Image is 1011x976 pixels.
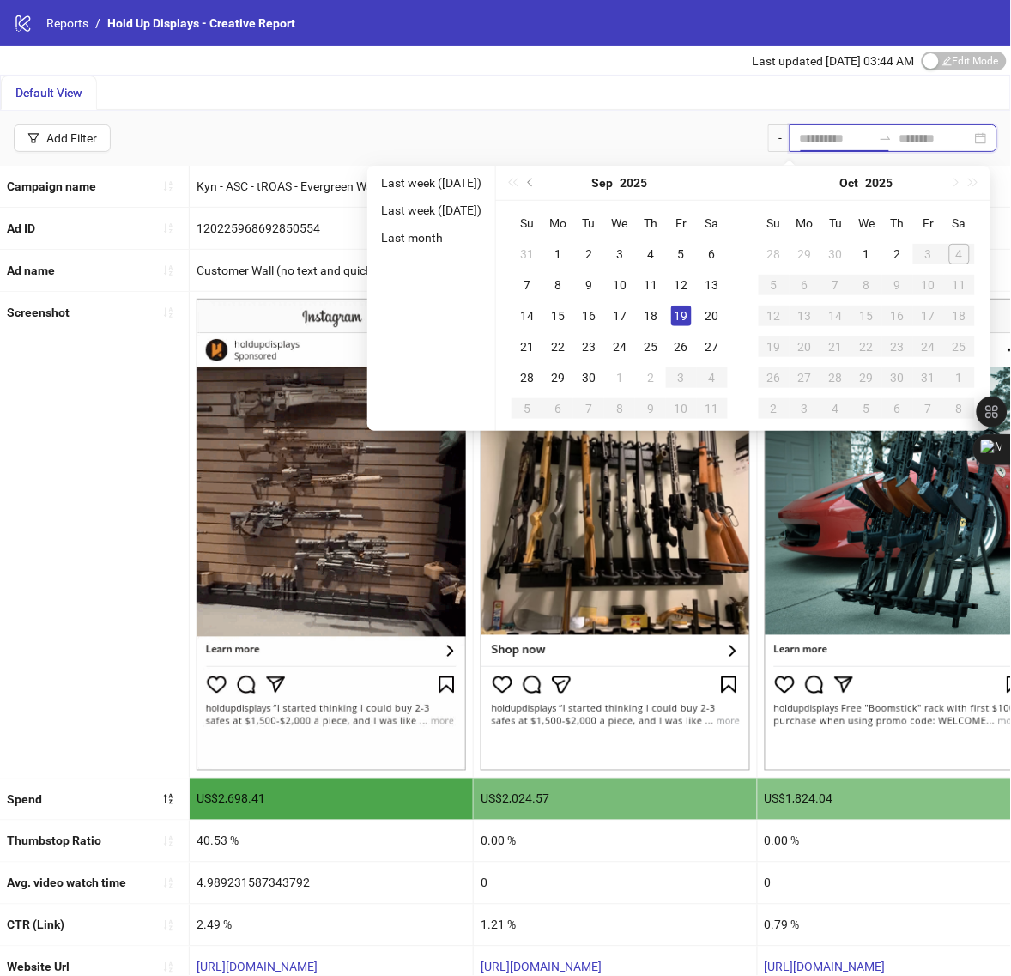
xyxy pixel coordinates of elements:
[640,367,661,388] div: 2
[857,367,877,388] div: 29
[604,270,635,300] td: 2025-09-10
[857,336,877,357] div: 22
[640,336,661,357] div: 25
[604,331,635,362] td: 2025-09-24
[887,244,908,264] div: 2
[882,270,913,300] td: 2025-10-09
[949,306,970,326] div: 18
[107,16,295,30] span: Hold Up Displays - Creative Report
[573,393,604,424] td: 2025-10-07
[790,300,820,331] td: 2025-10-13
[671,244,692,264] div: 5
[820,208,851,239] th: Tu
[517,398,537,419] div: 5
[517,367,537,388] div: 28
[604,208,635,239] th: We
[542,393,573,424] td: 2025-10-06
[918,275,939,295] div: 10
[578,244,599,264] div: 2
[666,270,697,300] td: 2025-09-12
[820,300,851,331] td: 2025-10-14
[666,208,697,239] th: Fr
[697,239,728,270] td: 2025-09-06
[604,362,635,393] td: 2025-10-01
[826,306,846,326] div: 14
[635,393,666,424] td: 2025-10-09
[913,393,944,424] td: 2025-11-07
[887,336,908,357] div: 23
[573,208,604,239] th: Tu
[882,208,913,239] th: Th
[826,275,846,295] div: 7
[944,270,975,300] td: 2025-10-11
[882,331,913,362] td: 2025-10-23
[851,270,882,300] td: 2025-10-08
[851,362,882,393] td: 2025-10-29
[918,244,939,264] div: 3
[790,270,820,300] td: 2025-10-06
[162,180,174,192] span: sort-ascending
[548,306,568,326] div: 15
[913,300,944,331] td: 2025-10-17
[548,367,568,388] div: 29
[190,779,473,820] div: US$2,698.41
[7,918,64,932] b: CTR (Link)
[374,200,488,221] li: Last week ([DATE])
[474,779,757,820] div: US$2,024.57
[190,905,473,946] div: 2.49 %
[542,208,573,239] th: Mo
[759,331,790,362] td: 2025-10-19
[795,398,815,419] div: 3
[764,367,784,388] div: 26
[512,393,542,424] td: 2025-10-05
[573,362,604,393] td: 2025-09-30
[7,221,35,235] b: Ad ID
[764,275,784,295] div: 5
[765,961,886,974] a: [URL][DOMAIN_NAME]
[795,275,815,295] div: 6
[918,336,939,357] div: 24
[702,306,723,326] div: 20
[857,306,877,326] div: 15
[640,244,661,264] div: 4
[573,270,604,300] td: 2025-09-09
[635,270,666,300] td: 2025-09-11
[14,124,111,152] button: Add Filter
[517,244,537,264] div: 31
[795,306,815,326] div: 13
[609,336,630,357] div: 24
[512,239,542,270] td: 2025-08-31
[7,264,55,277] b: Ad name
[635,331,666,362] td: 2025-09-25
[609,244,630,264] div: 3
[666,362,697,393] td: 2025-10-03
[666,331,697,362] td: 2025-09-26
[640,398,661,419] div: 9
[635,362,666,393] td: 2025-10-02
[578,275,599,295] div: 9
[162,793,174,805] span: sort-descending
[820,393,851,424] td: 2025-11-04
[573,239,604,270] td: 2025-09-02
[474,821,757,862] div: 0.00 %
[197,961,318,974] a: [URL][DOMAIN_NAME]
[944,393,975,424] td: 2025-11-08
[374,173,488,193] li: Last week ([DATE])
[7,834,101,848] b: Thumbstop Ratio
[542,362,573,393] td: 2025-09-29
[162,306,174,318] span: sort-ascending
[851,331,882,362] td: 2025-10-22
[820,270,851,300] td: 2025-10-07
[790,239,820,270] td: 2025-09-29
[542,331,573,362] td: 2025-09-22
[697,331,728,362] td: 2025-09-27
[474,905,757,946] div: 1.21 %
[7,792,42,806] b: Spend
[7,179,96,193] b: Campaign name
[522,166,541,200] button: Previous month (PageUp)
[949,275,970,295] div: 11
[517,306,537,326] div: 14
[882,239,913,270] td: 2025-10-02
[702,367,723,388] div: 4
[573,331,604,362] td: 2025-09-23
